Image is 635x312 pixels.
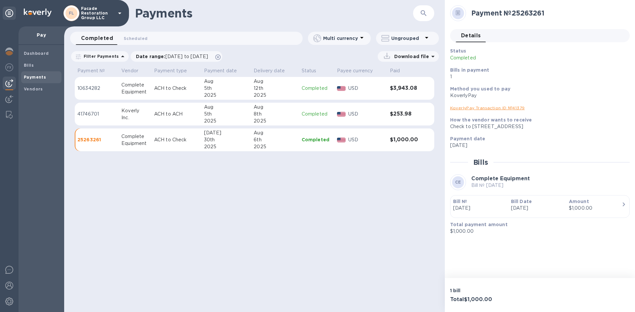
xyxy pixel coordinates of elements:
[254,67,293,74] span: Delivery date
[121,82,149,88] div: Complete
[77,85,116,92] p: 10634282
[348,111,385,118] p: USD
[3,7,16,20] div: Unpin categories
[121,140,149,147] div: Equipment
[77,67,105,74] p: Payment №
[204,85,249,92] div: 5th
[204,129,249,136] div: [DATE]
[135,6,374,20] h1: Payments
[390,111,420,117] h3: $253.98
[302,111,332,118] p: Completed
[24,63,34,68] b: Bills
[450,67,489,73] b: Bills in payment
[450,48,466,53] b: Status
[302,67,325,74] span: Status
[204,118,249,124] div: 2025
[390,137,420,143] h3: $1,000.00
[254,104,296,111] div: Aug
[323,35,358,42] p: Multi currency
[450,287,537,294] p: 1 bill
[450,105,525,110] a: KoverlyPay Transaction ID № 41379
[204,111,249,118] div: 5th
[254,67,285,74] p: Delivery date
[461,31,481,40] span: Details
[154,85,199,92] p: ACH to Check
[254,143,296,150] div: 2025
[121,133,149,140] div: Complete
[69,11,74,16] b: FL
[121,67,138,74] p: Vendor
[450,92,624,99] div: KoverlyPay
[165,54,208,59] span: [DATE] to [DATE]
[337,67,373,74] p: Payee currency
[450,228,624,235] p: $1,000.00
[450,195,630,218] button: Bill №[DATE]Bill Date[DATE]Amount$1,000.00
[254,129,296,136] div: Aug
[124,35,148,42] span: Scheduled
[511,199,532,204] b: Bill Date
[450,296,537,303] h3: Total $1,000.00
[471,175,530,182] b: Complete Equipment
[569,205,621,212] div: $1,000.00
[302,85,332,92] p: Completed
[77,136,116,143] p: 25263261
[24,51,49,56] b: Dashboard
[471,9,624,17] h2: Payment № 25263261
[24,32,59,38] p: Pay
[204,92,249,99] div: 2025
[450,222,508,227] b: Total payment amount
[121,88,149,95] div: Equipment
[254,85,296,92] div: 12th
[390,67,409,74] span: Paid
[302,136,332,143] p: Completed
[77,67,113,74] span: Payment №
[450,123,624,130] div: Check to [STREET_ADDRESS]
[391,35,423,42] p: Ungrouped
[348,136,385,143] p: USD
[473,158,488,166] h2: Bills
[5,63,13,71] img: Foreign exchange
[204,67,246,74] span: Payment date
[450,136,486,141] b: Payment date
[204,104,249,111] div: Aug
[154,111,199,118] p: ACH to ACH
[450,117,532,122] b: How the vendor wants to receive
[121,107,149,114] div: Koverly
[471,182,530,189] p: Bill № [DATE]
[450,54,567,61] p: Completed
[254,118,296,124] div: 2025
[348,85,385,92] p: USD
[337,86,346,91] img: USD
[450,142,624,149] p: [DATE]
[450,86,510,91] b: Method you used to pay
[337,67,382,74] span: Payee currency
[136,53,211,60] p: Date range :
[569,199,589,204] b: Amount
[154,67,187,74] p: Payment type
[337,138,346,142] img: USD
[154,67,196,74] span: Payment type
[24,9,52,17] img: Logo
[390,85,420,91] h3: $3,943.08
[204,78,249,85] div: Aug
[254,92,296,99] div: 2025
[204,143,249,150] div: 2025
[81,34,113,43] span: Completed
[204,67,237,74] p: Payment date
[453,199,467,204] b: Bill №
[81,6,114,20] p: Facade Restoration Group LLC
[121,114,149,121] div: Inc.
[254,111,296,118] div: 8th
[511,205,564,212] p: [DATE]
[302,67,317,74] p: Status
[392,53,429,60] p: Download file
[337,112,346,117] img: USD
[131,51,222,62] div: Date range:[DATE] to [DATE]
[390,67,400,74] p: Paid
[254,136,296,143] div: 6th
[204,136,249,143] div: 30th
[24,75,46,80] b: Payments
[77,111,116,118] p: 41746701
[455,180,461,185] b: CE
[154,136,199,143] p: ACH to Check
